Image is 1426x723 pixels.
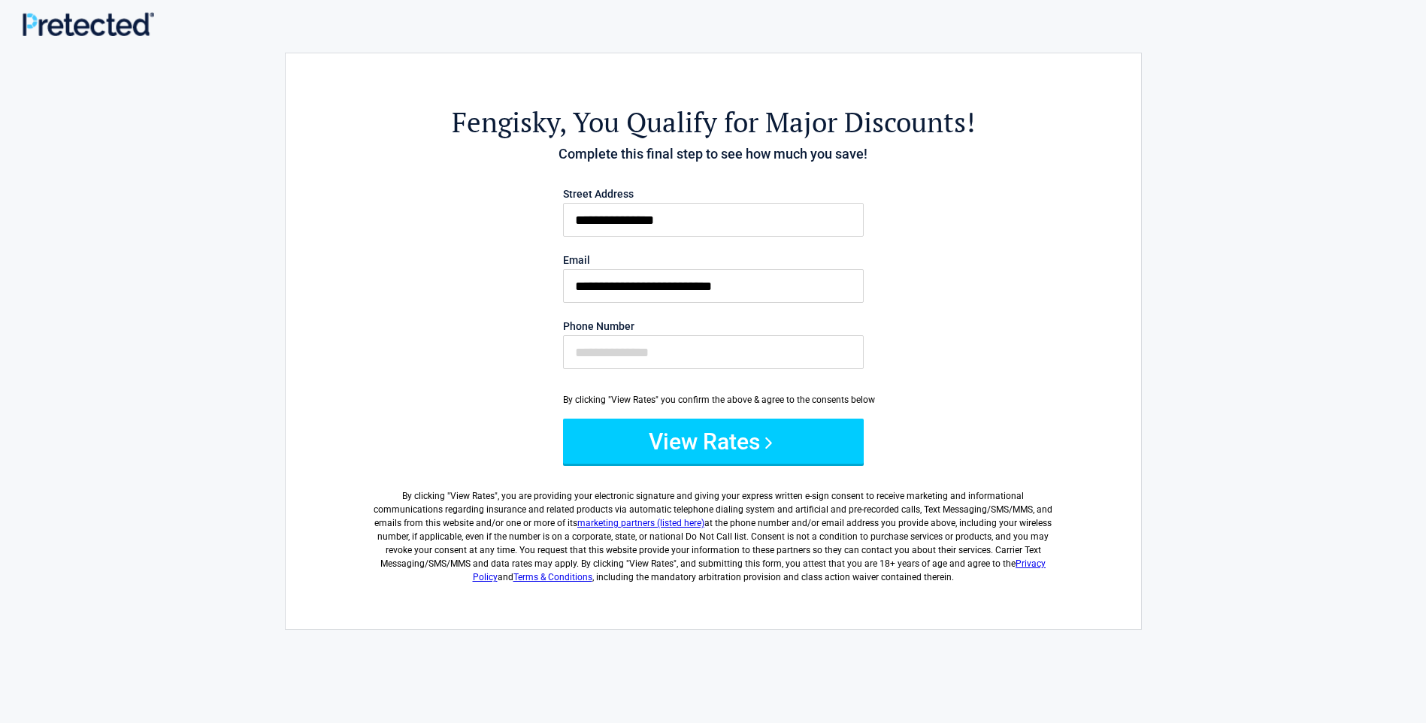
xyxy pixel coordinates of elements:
[577,518,704,528] a: marketing partners (listed here)
[563,393,864,407] div: By clicking "View Rates" you confirm the above & agree to the consents below
[23,12,154,36] img: Main Logo
[368,477,1058,584] label: By clicking " ", you are providing your electronic signature and giving your express written e-si...
[563,255,864,265] label: Email
[452,104,559,141] span: Fengisky
[563,321,864,331] label: Phone Number
[513,572,592,582] a: Terms & Conditions
[368,144,1058,164] h4: Complete this final step to see how much you save!
[563,189,864,199] label: Street Address
[368,104,1058,141] h2: , You Qualify for Major Discounts!
[563,419,864,464] button: View Rates
[450,491,495,501] span: View Rates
